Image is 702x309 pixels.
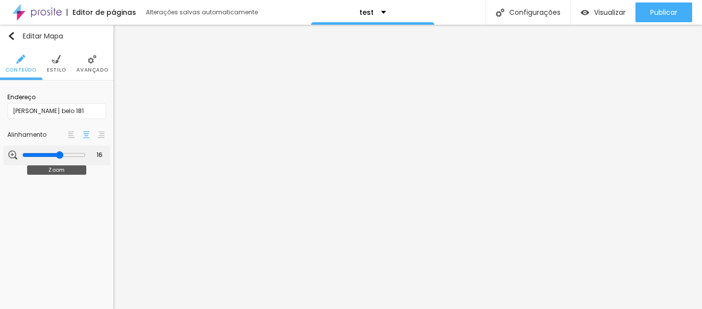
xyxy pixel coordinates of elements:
span: Avançado [76,68,108,73]
img: Icone [88,55,97,64]
img: Icone [8,151,17,159]
p: test [359,9,374,16]
img: paragraph-right-align.svg [98,131,105,138]
div: Editor de páginas [67,9,136,16]
span: Estilo [47,68,66,73]
div: Endereço [7,93,106,102]
img: paragraph-center-align.svg [83,131,90,138]
img: Icone [52,55,61,64]
div: Alinhamento [7,132,67,138]
span: Conteúdo [5,68,36,73]
span: Visualizar [594,8,626,16]
img: paragraph-left-align.svg [68,131,75,138]
button: Publicar [635,2,692,22]
div: Alterações salvas automaticamente [146,9,259,15]
span: Publicar [650,8,677,16]
img: Icone [7,32,15,40]
button: Visualizar [571,2,635,22]
div: Editar Mapa [7,32,63,40]
img: Icone [16,55,25,64]
img: Icone [496,8,504,17]
iframe: Editor [113,25,702,309]
img: view-1.svg [581,8,589,17]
